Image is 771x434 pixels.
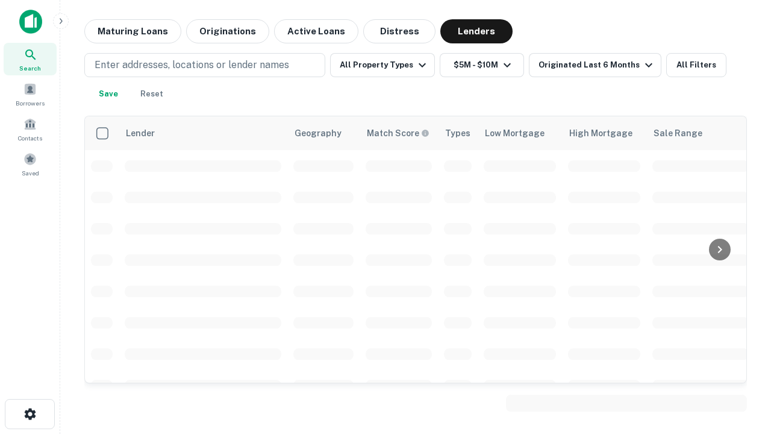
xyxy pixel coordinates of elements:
div: Originated Last 6 Months [538,58,656,72]
span: Contacts [18,133,42,143]
button: $5M - $10M [440,53,524,77]
th: Low Mortgage [478,116,562,150]
button: Enter addresses, locations or lender names [84,53,325,77]
th: High Mortgage [562,116,646,150]
div: High Mortgage [569,126,632,140]
a: Search [4,43,57,75]
div: Lender [126,126,155,140]
th: Capitalize uses an advanced AI algorithm to match your search with the best lender. The match sco... [360,116,438,150]
span: Borrowers [16,98,45,108]
button: All Property Types [330,53,435,77]
span: Search [19,63,41,73]
iframe: Chat Widget [711,338,771,395]
a: Contacts [4,113,57,145]
a: Saved [4,148,57,180]
button: Maturing Loans [84,19,181,43]
th: Sale Range [646,116,755,150]
th: Types [438,116,478,150]
button: Originated Last 6 Months [529,53,661,77]
div: Low Mortgage [485,126,545,140]
button: Reset [133,82,171,106]
div: Sale Range [654,126,702,140]
th: Geography [287,116,360,150]
button: Save your search to get updates of matches that match your search criteria. [89,82,128,106]
p: Enter addresses, locations or lender names [95,58,289,72]
a: Borrowers [4,78,57,110]
button: Active Loans [274,19,358,43]
div: Geography [295,126,342,140]
span: Saved [22,168,39,178]
button: Originations [186,19,269,43]
img: capitalize-icon.png [19,10,42,34]
div: Types [445,126,470,140]
div: Capitalize uses an advanced AI algorithm to match your search with the best lender. The match sco... [367,127,429,140]
button: Distress [363,19,435,43]
th: Lender [119,116,287,150]
button: Lenders [440,19,513,43]
button: All Filters [666,53,726,77]
h6: Match Score [367,127,427,140]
